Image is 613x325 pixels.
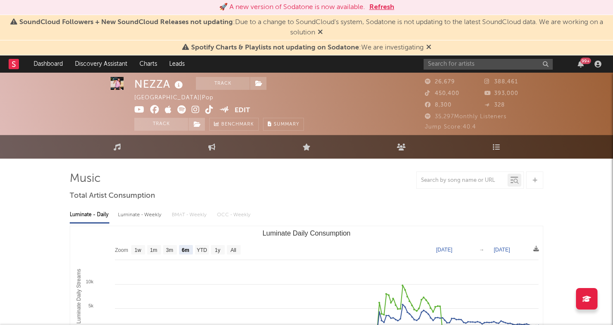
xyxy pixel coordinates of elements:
button: Track [196,77,250,90]
text: 1m [150,247,158,253]
text: 1w [135,247,142,253]
div: 99 + [580,58,591,64]
text: 1y [215,247,220,253]
div: Luminate - Weekly [118,208,163,222]
text: All [230,247,236,253]
span: Benchmark [221,120,254,130]
span: 26,679 [425,79,455,85]
a: Benchmark [209,118,259,131]
text: → [479,247,484,253]
a: Discovery Assistant [69,55,133,73]
text: [DATE] [494,247,510,253]
span: 328 [484,102,505,108]
text: 3m [166,247,173,253]
div: [GEOGRAPHIC_DATA] | Pop [134,93,223,103]
a: Leads [163,55,191,73]
text: Luminate Daily Streams [76,269,82,323]
span: : Due to a change to SoundCloud's system, Sodatone is not updating to the latest SoundCloud data.... [19,19,603,36]
span: 393,000 [484,91,518,96]
span: Spotify Charts & Playlists not updating on Sodatone [191,44,359,51]
text: 10k [86,279,93,284]
span: : We are investigating [191,44,424,51]
div: Luminate - Daily [70,208,109,222]
span: Dismiss [318,29,323,36]
span: Total Artist Consumption [70,191,155,201]
text: Luminate Daily Consumption [263,230,351,237]
button: Track [134,118,188,131]
span: Jump Score: 40.4 [425,124,476,130]
span: 8,300 [425,102,452,108]
span: SoundCloud Followers + New SoundCloud Releases not updating [19,19,233,26]
span: 450,400 [425,91,459,96]
span: 388,461 [484,79,518,85]
text: 6m [182,247,189,253]
text: [DATE] [436,247,452,253]
span: 35,297 Monthly Listeners [425,114,507,120]
button: Summary [263,118,304,131]
input: Search by song name or URL [417,177,508,184]
div: NEZZA [134,77,185,91]
a: Charts [133,55,163,73]
button: Refresh [369,2,394,12]
div: 🚀 A new version of Sodatone is now available. [219,2,365,12]
text: Zoom [115,247,128,253]
span: Summary [274,122,299,127]
text: 5k [88,303,93,308]
text: YTD [197,247,207,253]
input: Search for artists [424,59,553,70]
button: Edit [235,105,250,116]
span: Dismiss [426,44,431,51]
button: 99+ [578,61,584,67]
a: Dashboard [28,55,69,73]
